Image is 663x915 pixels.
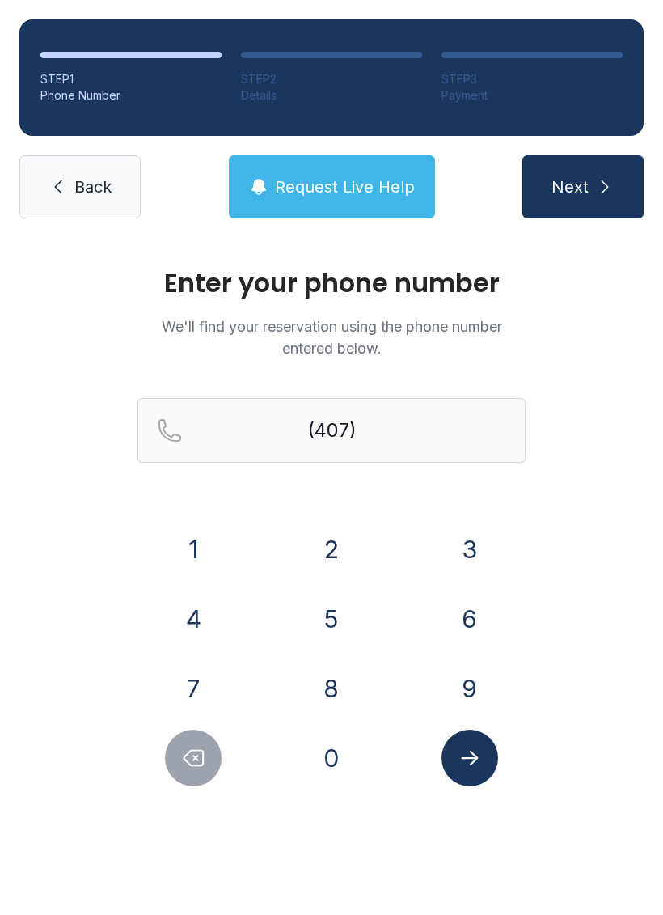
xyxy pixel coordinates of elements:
div: Details [241,87,422,104]
p: We'll find your reservation using the phone number entered below. [137,316,526,359]
div: STEP 2 [241,71,422,87]
button: 5 [303,591,360,647]
div: Payment [441,87,623,104]
span: Next [551,176,589,198]
button: 1 [165,521,222,578]
button: 9 [441,660,498,717]
h1: Enter your phone number [137,270,526,296]
button: 6 [441,591,498,647]
button: 3 [441,521,498,578]
div: STEP 3 [441,71,623,87]
span: Back [74,176,112,198]
button: 4 [165,591,222,647]
button: Delete number [165,730,222,786]
div: STEP 1 [40,71,222,87]
input: Reservation phone number [137,398,526,463]
button: 7 [165,660,222,717]
div: Phone Number [40,87,222,104]
button: 8 [303,660,360,717]
button: Submit lookup form [441,730,498,786]
button: 0 [303,730,360,786]
button: 2 [303,521,360,578]
span: Request Live Help [275,176,415,198]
